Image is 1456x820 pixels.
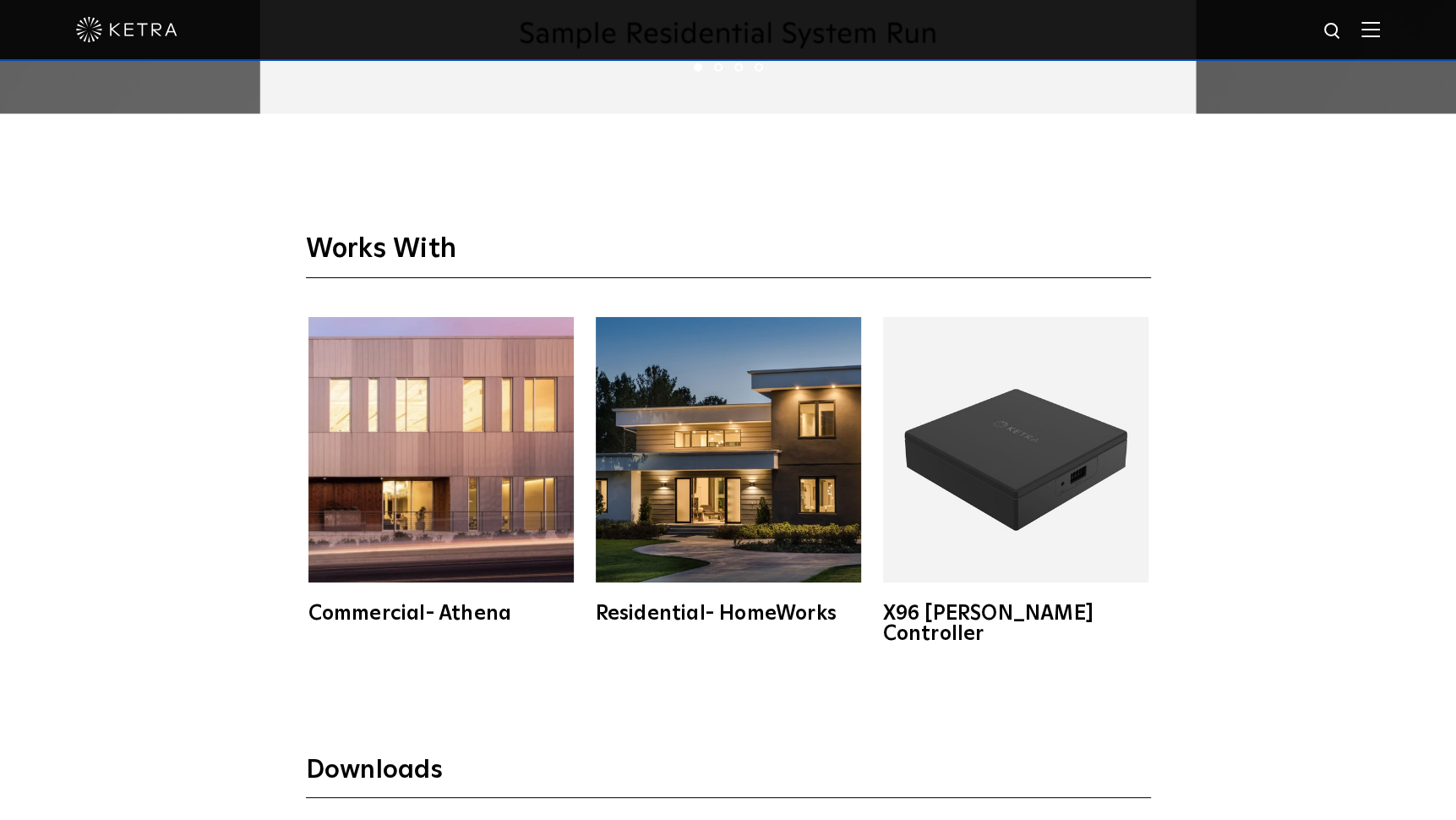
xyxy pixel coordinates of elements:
[883,317,1148,582] img: X96_Controller
[306,232,1151,279] h3: Works With
[306,317,576,624] a: Commercial- Athena
[76,17,177,42] img: ketra-logo-2019-white
[883,604,1148,644] div: X96 [PERSON_NAME] Controller
[308,317,574,582] img: athena-square
[1322,21,1344,42] img: search icon
[593,317,864,624] a: Residential- HomeWorks
[308,604,574,624] div: Commercial- Athena
[881,317,1151,644] a: X96 [PERSON_NAME] Controller
[306,754,1151,798] h3: Downloads
[596,317,861,582] img: homeworks_hero
[596,604,861,624] div: Residential- HomeWorks
[1361,21,1380,37] img: Hamburger%20Nav.svg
